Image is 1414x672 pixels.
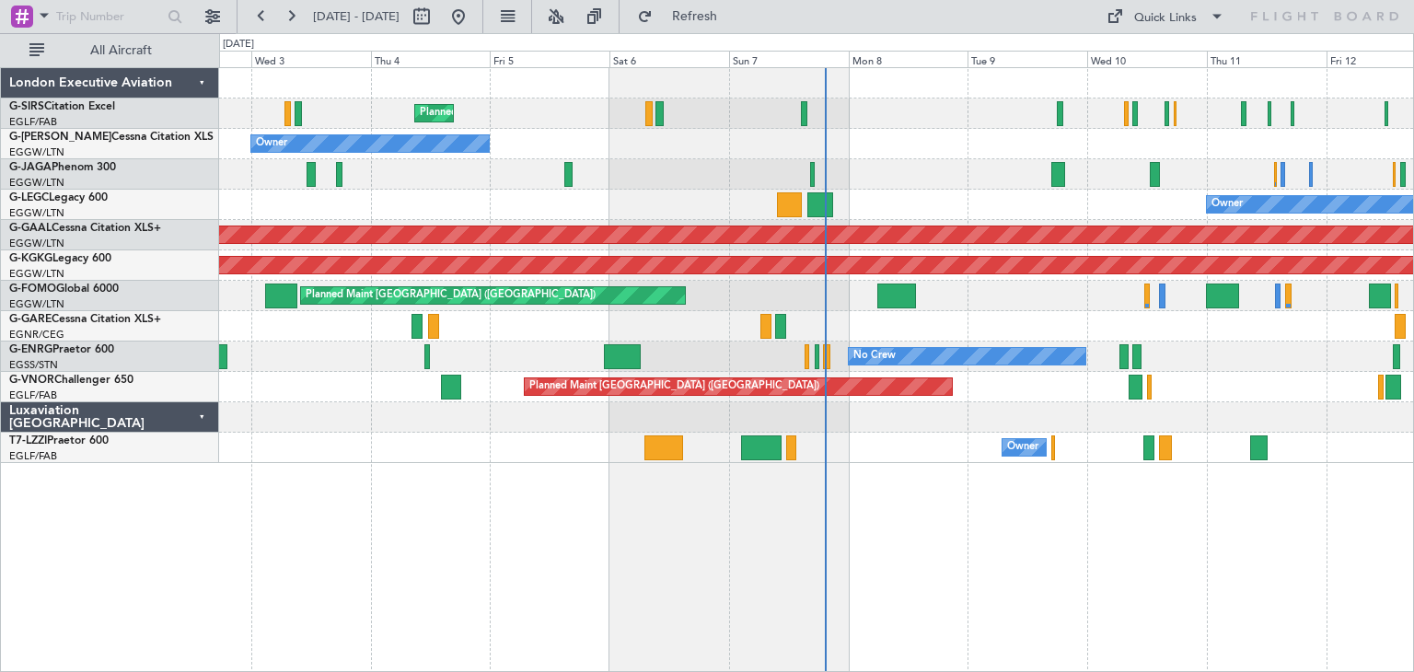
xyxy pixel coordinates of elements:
a: G-LEGCLegacy 600 [9,192,108,203]
a: EGNR/CEG [9,328,64,342]
button: Refresh [629,2,739,31]
a: G-SIRSCitation Excel [9,101,115,112]
span: [DATE] - [DATE] [313,8,400,25]
span: G-ENRG [9,344,52,355]
div: No Crew [853,342,896,370]
span: G-SIRS [9,101,44,112]
a: G-KGKGLegacy 600 [9,253,111,264]
div: Owner [1211,191,1243,218]
span: T7-LZZI [9,435,47,446]
div: Owner [256,130,287,157]
span: All Aircraft [48,44,194,57]
a: EGGW/LTN [9,176,64,190]
a: G-VNORChallenger 650 [9,375,133,386]
a: G-JAGAPhenom 300 [9,162,116,173]
a: EGGW/LTN [9,206,64,220]
button: Quick Links [1097,2,1234,31]
span: G-KGKG [9,253,52,264]
button: All Aircraft [20,36,200,65]
span: G-FOMO [9,284,56,295]
a: G-FOMOGlobal 6000 [9,284,119,295]
span: G-VNOR [9,375,54,386]
div: Sat 6 [609,51,729,67]
a: EGLF/FAB [9,449,57,463]
span: G-JAGA [9,162,52,173]
span: G-GARE [9,314,52,325]
a: G-ENRGPraetor 600 [9,344,114,355]
span: Refresh [656,10,734,23]
a: G-GARECessna Citation XLS+ [9,314,161,325]
div: Fri 5 [490,51,609,67]
div: Quick Links [1134,9,1197,28]
a: G-GAALCessna Citation XLS+ [9,223,161,234]
a: T7-LZZIPraetor 600 [9,435,109,446]
div: Wed 10 [1087,51,1207,67]
div: Thu 4 [371,51,491,67]
div: Wed 3 [251,51,371,67]
a: EGLF/FAB [9,115,57,129]
a: EGGW/LTN [9,145,64,159]
span: G-LEGC [9,192,49,203]
span: G-GAAL [9,223,52,234]
a: EGGW/LTN [9,237,64,250]
a: EGLF/FAB [9,388,57,402]
a: EGSS/STN [9,358,58,372]
div: Owner [1007,434,1038,461]
a: EGGW/LTN [9,297,64,311]
div: Planned Maint [GEOGRAPHIC_DATA] ([GEOGRAPHIC_DATA]) [420,99,710,127]
a: G-[PERSON_NAME]Cessna Citation XLS [9,132,214,143]
span: G-[PERSON_NAME] [9,132,111,143]
div: Tue 9 [968,51,1087,67]
input: Trip Number [56,3,162,30]
div: Thu 11 [1207,51,1327,67]
div: Planned Maint [GEOGRAPHIC_DATA] ([GEOGRAPHIC_DATA]) [306,282,596,309]
div: Sun 7 [729,51,849,67]
a: EGGW/LTN [9,267,64,281]
div: [DATE] [223,37,254,52]
div: Mon 8 [849,51,968,67]
div: Planned Maint [GEOGRAPHIC_DATA] ([GEOGRAPHIC_DATA]) [529,373,819,400]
